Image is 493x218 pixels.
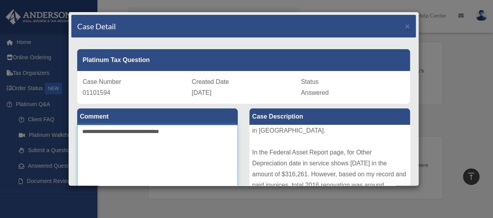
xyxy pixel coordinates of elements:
h4: Case Detail [77,21,116,32]
span: 01101594 [83,89,110,96]
button: Close [405,22,410,30]
span: Created Date [192,78,229,85]
span: [DATE] [192,89,211,96]
div: Platinum Tax Question [77,49,410,71]
span: Status [301,78,318,85]
span: Answered [301,89,329,96]
span: × [405,21,410,30]
span: Case Number [83,78,121,85]
label: Case Description [249,108,410,125]
label: Comment [77,108,238,125]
